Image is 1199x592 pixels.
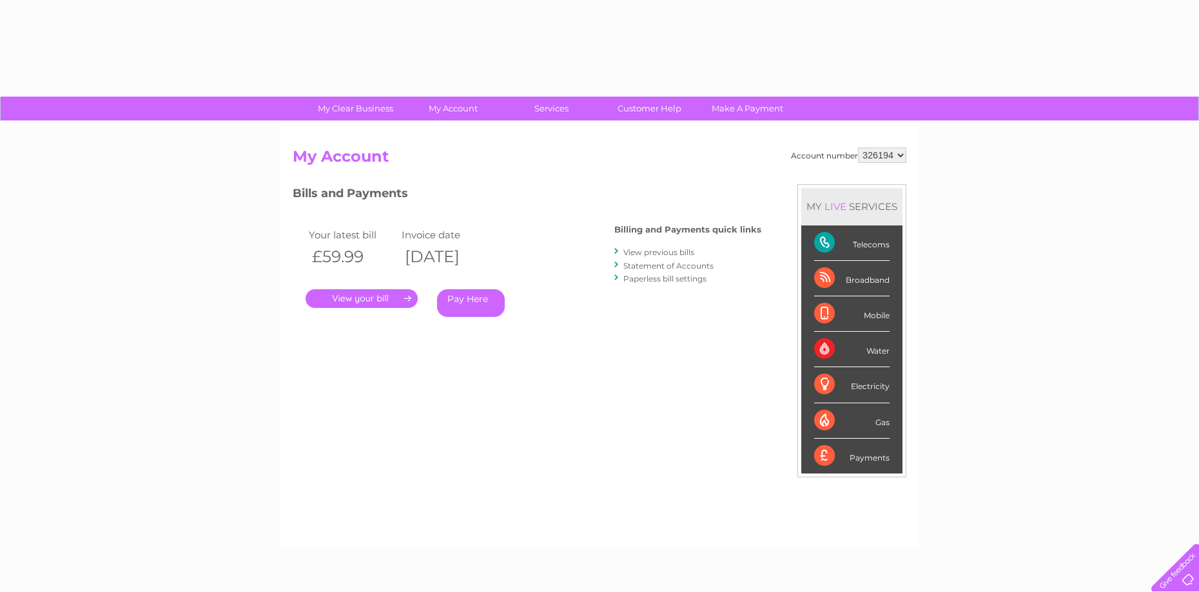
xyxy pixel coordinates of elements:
a: View previous bills [623,247,694,257]
td: Your latest bill [306,226,398,243]
a: My Account [400,97,507,120]
a: . [306,289,418,308]
h2: My Account [293,148,906,172]
div: Payments [814,439,890,473]
div: Water [814,332,890,367]
div: MY SERVICES [801,188,902,225]
h3: Bills and Payments [293,184,761,207]
a: Customer Help [596,97,703,120]
h4: Billing and Payments quick links [614,225,761,234]
div: LIVE [822,200,849,213]
a: Statement of Accounts [623,261,714,271]
div: Account number [791,148,906,163]
a: Make A Payment [694,97,801,120]
div: Electricity [814,367,890,403]
th: [DATE] [398,243,491,270]
div: Telecoms [814,225,890,261]
a: Paperless bill settings [623,274,707,283]
th: £59.99 [306,243,398,270]
div: Mobile [814,296,890,332]
td: Invoice date [398,226,491,243]
a: Services [498,97,605,120]
div: Broadband [814,261,890,296]
a: My Clear Business [302,97,409,120]
div: Gas [814,403,890,439]
a: Pay Here [437,289,505,317]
